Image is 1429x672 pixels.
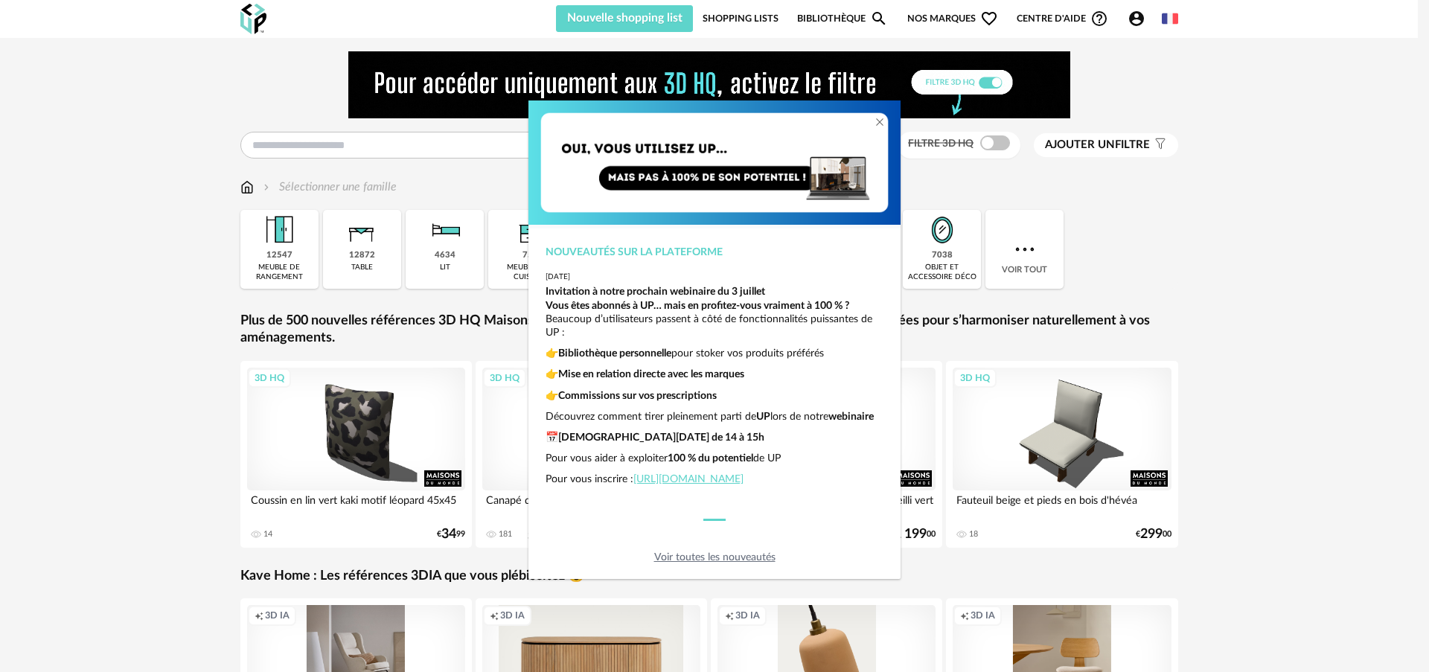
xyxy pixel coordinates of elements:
[546,389,884,403] p: 👉
[558,348,671,359] strong: Bibliothèque personnelle
[546,410,884,423] p: Découvrez comment tirer pleinement parti de lors de notre
[633,474,744,484] a: [URL][DOMAIN_NAME]
[546,431,884,444] p: 📅
[558,391,717,401] strong: Commissions sur vos prescriptions
[546,246,884,259] div: Nouveautés sur la plateforme
[546,452,884,465] p: Pour vous aider à exploiter de UP
[528,100,901,579] div: dialog
[756,412,770,422] strong: UP
[546,368,884,381] p: 👉
[546,272,884,282] div: [DATE]
[546,473,884,486] p: Pour vous inscrire :
[546,301,849,311] strong: Vous êtes abonnés à UP… mais en profitez-vous vraiment à 100 % ?
[828,412,874,422] strong: webinaire
[874,115,886,131] button: Close
[528,100,901,225] img: Copie%20de%20Orange%20Yellow%20Gradient%20Minimal%20Coming%20Soon%20Email%20Header%20(1)%20(1).png
[654,552,776,563] a: Voir toutes les nouveautés
[546,299,884,340] p: Beaucoup d’utilisateurs passent à côté de fonctionnalités puissantes de UP :
[546,347,884,360] p: 👉 pour stoker vos produits préférés
[558,432,764,443] strong: [DEMOGRAPHIC_DATA][DATE] de 14 à 15h
[558,369,744,380] strong: Mise en relation directe avec les marques
[668,453,753,464] strong: 100 % du potentiel
[546,285,884,298] div: Invitation à notre prochain webinaire du 3 juillet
